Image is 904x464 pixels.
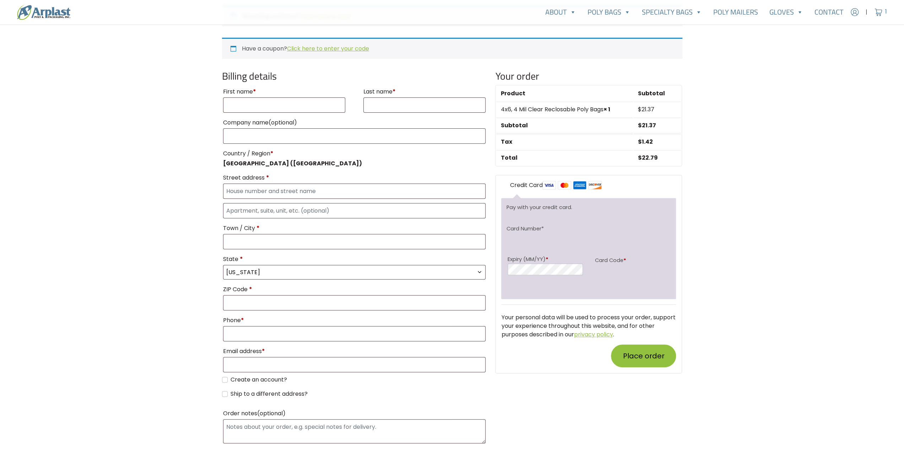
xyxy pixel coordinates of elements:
[638,121,656,129] bdi: 21.37
[287,44,369,53] a: Click here to enter your code
[638,154,658,162] bdi: 22.79
[222,38,682,59] div: Have a coupon?
[636,5,708,19] a: Specialty Bags
[496,134,633,149] th: Tax
[542,181,602,190] img: card-logos.png
[496,150,633,165] th: Total
[638,105,642,113] span: $
[638,138,653,146] span: 1.42
[222,70,487,82] h3: Billing details
[496,118,633,133] th: Subtotal
[638,138,642,146] span: $
[223,284,486,295] label: ZIP Code
[574,330,613,338] a: privacy policy
[257,409,286,417] span: (optional)
[764,5,809,19] a: Gloves
[634,86,681,101] th: Subtotal
[866,8,867,16] span: |
[540,5,582,19] a: About
[638,154,642,162] span: $
[223,223,486,234] label: Town / City
[269,118,297,127] span: (optional)
[363,86,486,97] label: Last name
[231,375,287,384] span: Create an account?
[638,121,642,129] span: $
[496,102,633,117] td: 4x6, 4 Mil Clear Reclosable Poly Bags
[885,8,887,16] span: 1
[603,105,610,113] strong: × 1
[231,390,308,398] label: Ship to a different address?
[223,408,486,419] label: Order notes
[223,159,362,167] strong: [GEOGRAPHIC_DATA] ([GEOGRAPHIC_DATA])
[508,255,583,263] label: Expiry (MM/YY)
[708,5,764,19] a: Poly Mailers
[638,105,654,113] bdi: 21.37
[501,313,676,339] p: Your personal data will be used to process your order, support your experience throughout this we...
[809,5,849,19] a: Contact
[495,70,682,82] h3: Your order
[496,86,633,101] th: Product
[223,346,486,357] label: Email address
[223,117,486,128] label: Company name
[223,315,486,326] label: Phone
[507,203,671,211] p: Pay with your credit card.
[223,254,486,265] label: State
[223,86,346,97] label: First name
[17,5,70,20] img: logo
[223,183,486,199] input: House number and street name
[510,181,602,190] label: Credit Card
[507,225,544,233] label: Card Number
[611,345,676,367] button: Place order
[223,172,486,183] label: Street address
[595,255,670,266] label: Card Code
[223,203,486,218] input: Apartment, suite, unit, etc. (optional)
[223,148,486,159] label: Country / Region
[582,5,636,19] a: Poly Bags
